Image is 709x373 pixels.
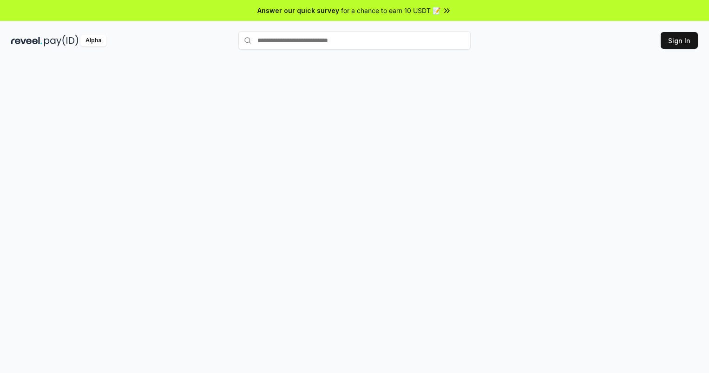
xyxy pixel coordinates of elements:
img: reveel_dark [11,35,42,46]
span: for a chance to earn 10 USDT 📝 [341,6,440,15]
button: Sign In [661,32,698,49]
img: pay_id [44,35,79,46]
span: Answer our quick survey [257,6,339,15]
div: Alpha [80,35,106,46]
